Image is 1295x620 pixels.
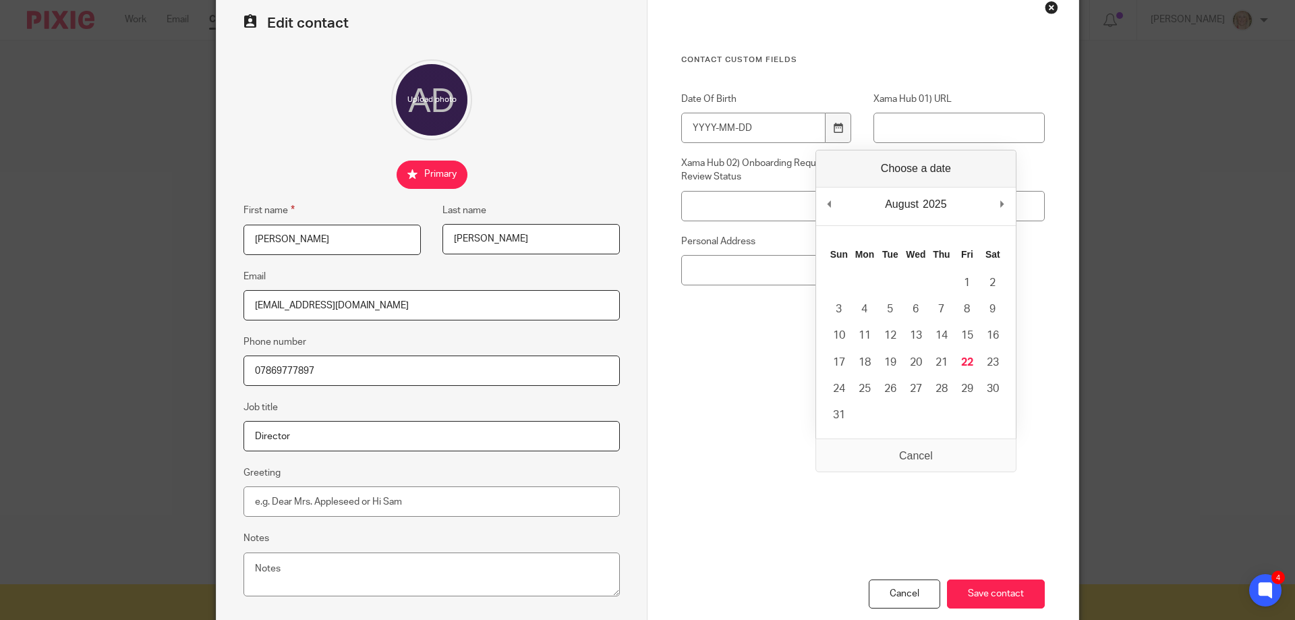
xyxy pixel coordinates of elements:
[243,466,281,480] label: Greeting
[906,249,925,260] abbr: Wednesday
[826,402,852,428] button: 31
[877,349,903,376] button: 19
[852,322,877,349] button: 11
[243,532,269,545] label: Notes
[1271,571,1285,584] div: 4
[855,249,874,260] abbr: Monday
[882,249,898,260] abbr: Tuesday
[681,92,853,106] label: Date Of Birth
[869,580,940,609] div: Cancel
[954,296,980,322] button: 8
[877,376,903,402] button: 26
[980,376,1006,402] button: 30
[243,335,306,349] label: Phone number
[826,376,852,402] button: 24
[961,249,973,260] abbr: Friday
[681,235,853,248] label: Personal Address
[929,376,954,402] button: 28
[681,55,1045,65] h3: Contact Custom fields
[929,296,954,322] button: 7
[823,194,836,215] button: Previous Month
[980,349,1006,376] button: 23
[980,322,1006,349] button: 16
[929,349,954,376] button: 21
[954,376,980,402] button: 29
[929,322,954,349] button: 14
[243,401,278,414] label: Job title
[852,349,877,376] button: 18
[980,296,1006,322] button: 9
[852,376,877,402] button: 25
[873,92,1045,106] label: Xama Hub 01) URL
[980,270,1006,296] button: 2
[903,376,929,402] button: 27
[933,249,950,260] abbr: Thursday
[903,322,929,349] button: 13
[877,322,903,349] button: 12
[826,322,852,349] button: 10
[903,349,929,376] button: 20
[243,202,295,218] label: First name
[826,349,852,376] button: 17
[903,296,929,322] button: 6
[681,113,826,143] input: Use the arrow keys to pick a date
[442,204,486,217] label: Last name
[1045,1,1058,14] div: Close this dialog window
[954,349,980,376] button: 22
[243,486,620,517] input: e.g. Dear Mrs. Appleseed or Hi Sam
[996,194,1009,215] button: Next Month
[852,296,877,322] button: 4
[921,194,949,215] div: 2025
[883,194,921,215] div: August
[985,249,1000,260] abbr: Saturday
[243,270,266,283] label: Email
[954,270,980,296] button: 1
[830,249,848,260] abbr: Sunday
[681,157,853,184] label: Xama Hub 02) Onboarding Request Review Status
[877,296,903,322] button: 5
[243,14,620,32] h2: Edit contact
[826,296,852,322] button: 3
[947,580,1045,609] input: Save contact
[954,322,980,349] button: 15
